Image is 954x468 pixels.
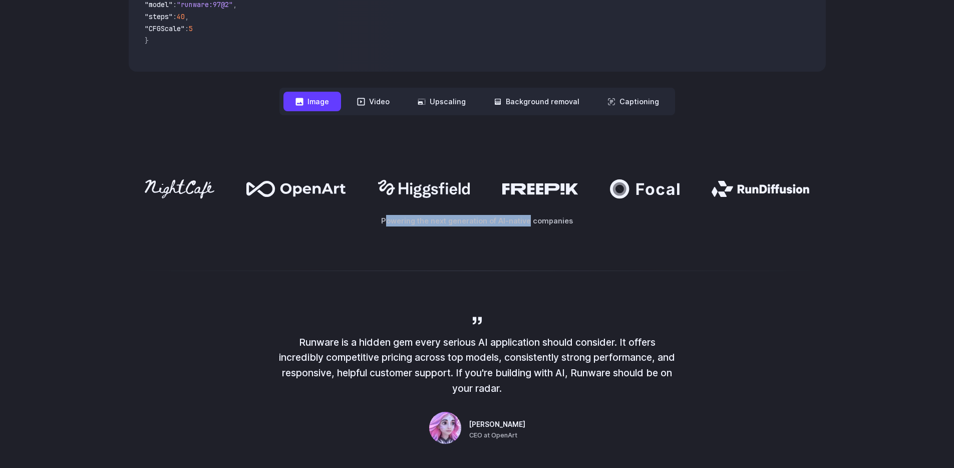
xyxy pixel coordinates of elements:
[469,430,517,440] span: CEO at OpenArt
[185,12,189,21] span: ,
[129,215,826,226] p: Powering the next generation of AI-native companies
[189,24,193,33] span: 5
[177,12,185,21] span: 40
[283,92,341,111] button: Image
[145,24,185,33] span: "CFGScale"
[173,12,177,21] span: :
[145,36,149,45] span: }
[595,92,671,111] button: Captioning
[345,92,402,111] button: Video
[406,92,478,111] button: Upscaling
[482,92,591,111] button: Background removal
[277,335,678,396] p: Runware is a hidden gem every serious AI application should consider. It offers incredibly compet...
[469,419,525,430] span: [PERSON_NAME]
[185,24,189,33] span: :
[429,412,461,444] img: Person
[145,12,173,21] span: "steps"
